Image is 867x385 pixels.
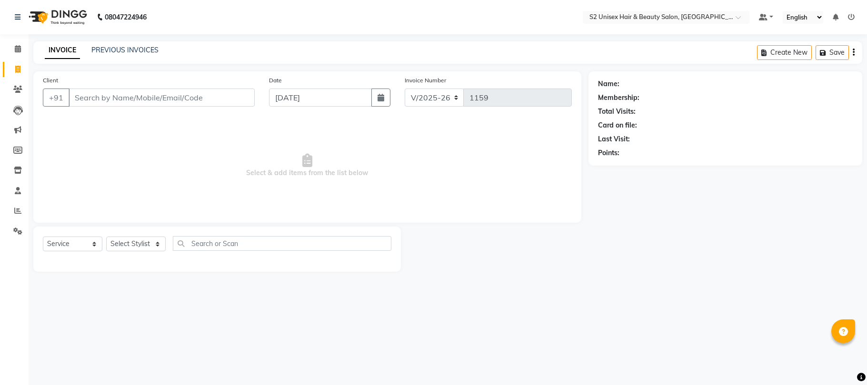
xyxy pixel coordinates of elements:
a: INVOICE [45,42,80,59]
div: Last Visit: [598,134,630,144]
div: Total Visits: [598,107,636,117]
b: 08047224946 [105,4,147,30]
label: Date [269,76,282,85]
input: Search or Scan [173,236,391,251]
span: Select & add items from the list below [43,118,572,213]
label: Client [43,76,58,85]
button: Save [816,45,849,60]
label: Invoice Number [405,76,446,85]
div: Name: [598,79,619,89]
img: logo [24,4,90,30]
div: Membership: [598,93,639,103]
div: Points: [598,148,619,158]
iframe: chat widget [827,347,857,375]
button: Create New [757,45,812,60]
a: PREVIOUS INVOICES [91,46,159,54]
button: +91 [43,89,70,107]
input: Search by Name/Mobile/Email/Code [69,89,255,107]
div: Card on file: [598,120,637,130]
